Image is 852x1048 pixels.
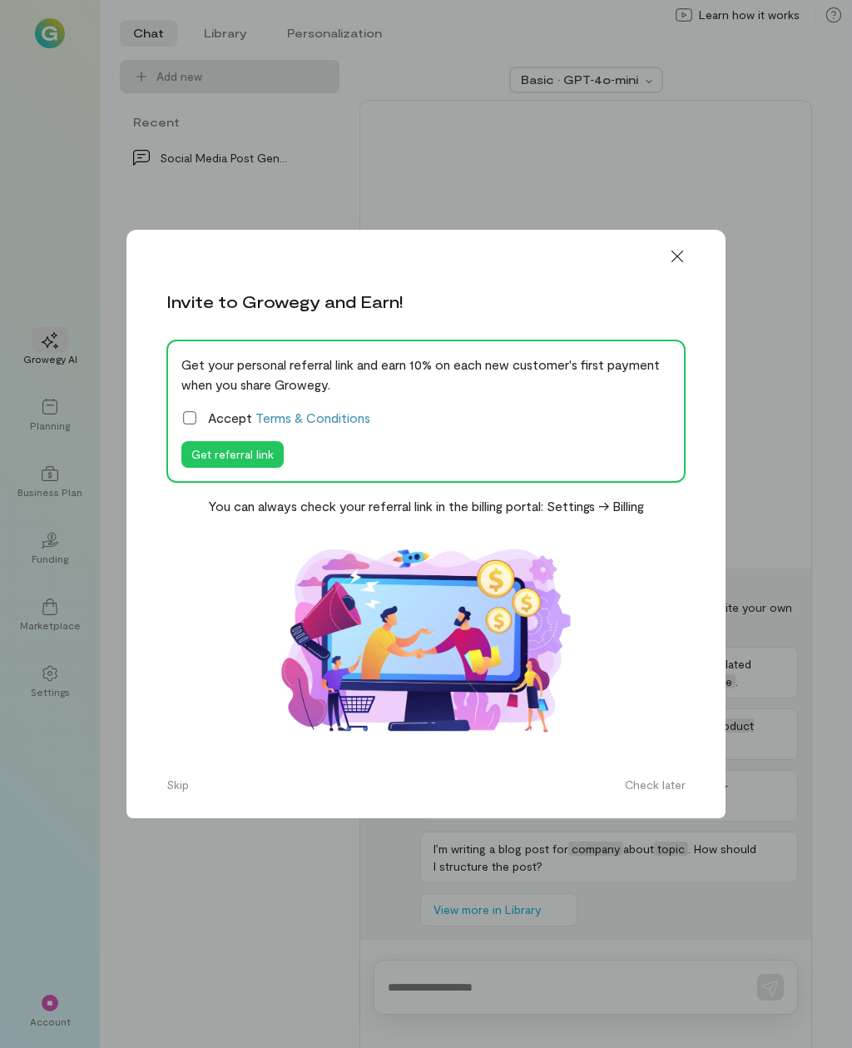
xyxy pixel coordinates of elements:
button: Skip [156,772,199,798]
button: Get referral link [181,441,284,468]
a: Terms & Conditions [255,410,370,425]
div: Get your personal referral link and earn 10% on each new customer's first payment when you share ... [181,355,671,395]
button: Check later [615,772,696,798]
img: Affiliate [260,529,592,752]
div: You can always check your referral link in the billing portal: Settings -> Billing [208,496,644,516]
span: Accept [208,408,370,428]
div: Invite to Growegy and Earn! [166,290,403,313]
